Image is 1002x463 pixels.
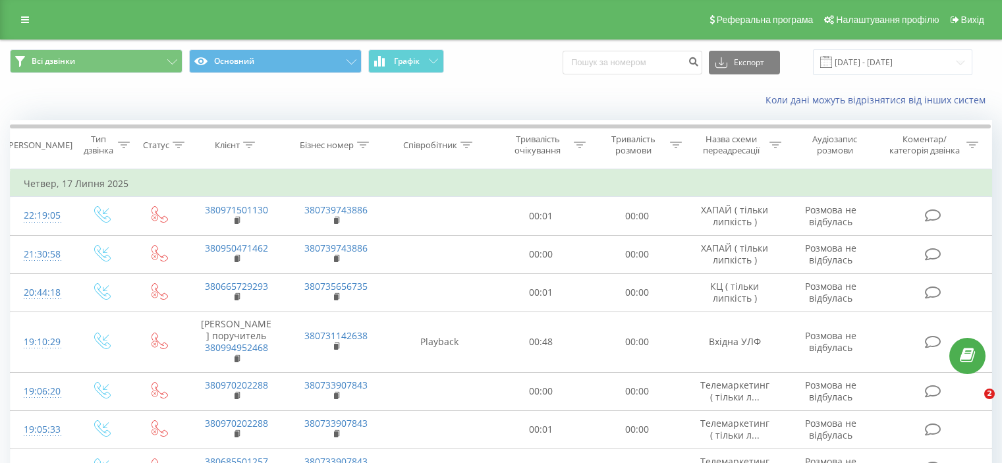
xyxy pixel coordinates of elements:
[697,134,766,156] div: Назва схеми переадресації
[563,51,702,74] input: Пошук за номером
[24,280,59,306] div: 20:44:18
[186,312,286,372] td: [PERSON_NAME] поручитель
[836,14,939,25] span: Налаштування профілю
[493,197,589,235] td: 00:01
[493,372,589,410] td: 00:00
[601,134,667,156] div: Тривалість розмови
[205,341,268,354] a: 380994952468
[589,372,684,410] td: 00:00
[368,49,444,73] button: Графік
[304,280,368,292] a: 380735656735
[805,379,856,403] span: Розмова не відбулась
[493,235,589,273] td: 00:00
[796,134,874,156] div: Аудіозапис розмови
[304,417,368,429] a: 380733907843
[684,197,784,235] td: ХАПАЙ ( тільки липкість )
[957,389,989,420] iframe: Intercom live chat
[24,329,59,355] div: 19:10:29
[805,417,856,441] span: Розмова не відбулась
[304,379,368,391] a: 380733907843
[493,273,589,312] td: 00:01
[589,312,684,372] td: 00:00
[886,134,963,156] div: Коментар/категорія дзвінка
[189,49,362,73] button: Основний
[304,329,368,342] a: 380731142638
[589,235,684,273] td: 00:00
[684,312,784,372] td: Вхідна УЛФ
[394,57,420,66] span: Графік
[205,417,268,429] a: 380970202288
[205,280,268,292] a: 380665729293
[805,204,856,228] span: Розмова не відбулась
[684,273,784,312] td: КЦ ( тільки липкість )
[493,410,589,449] td: 00:01
[300,140,354,151] div: Бізнес номер
[765,94,992,106] a: Коли дані можуть відрізнятися вiд інших систем
[386,312,493,372] td: Playback
[24,242,59,267] div: 21:30:58
[83,134,114,156] div: Тип дзвінка
[589,197,684,235] td: 00:00
[24,203,59,229] div: 22:19:05
[205,379,268,391] a: 380970202288
[24,417,59,443] div: 19:05:33
[304,242,368,254] a: 380739743886
[24,379,59,404] div: 19:06:20
[6,140,72,151] div: [PERSON_NAME]
[709,51,780,74] button: Експорт
[805,242,856,266] span: Розмова не відбулась
[805,280,856,304] span: Розмова не відбулась
[493,312,589,372] td: 00:48
[505,134,571,156] div: Тривалість очікування
[961,14,984,25] span: Вихід
[403,140,457,151] div: Співробітник
[215,140,240,151] div: Клієнт
[589,273,684,312] td: 00:00
[32,56,75,67] span: Всі дзвінки
[304,204,368,216] a: 380739743886
[700,379,769,403] span: Телемаркетинг ( тільки л...
[143,140,169,151] div: Статус
[10,49,182,73] button: Всі дзвінки
[589,410,684,449] td: 00:00
[805,329,856,354] span: Розмова не відбулась
[11,171,992,197] td: Четвер, 17 Липня 2025
[700,417,769,441] span: Телемаркетинг ( тільки л...
[205,204,268,216] a: 380971501130
[205,242,268,254] a: 380950471462
[984,389,995,399] span: 2
[684,235,784,273] td: ХАПАЙ ( тільки липкість )
[717,14,814,25] span: Реферальна програма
